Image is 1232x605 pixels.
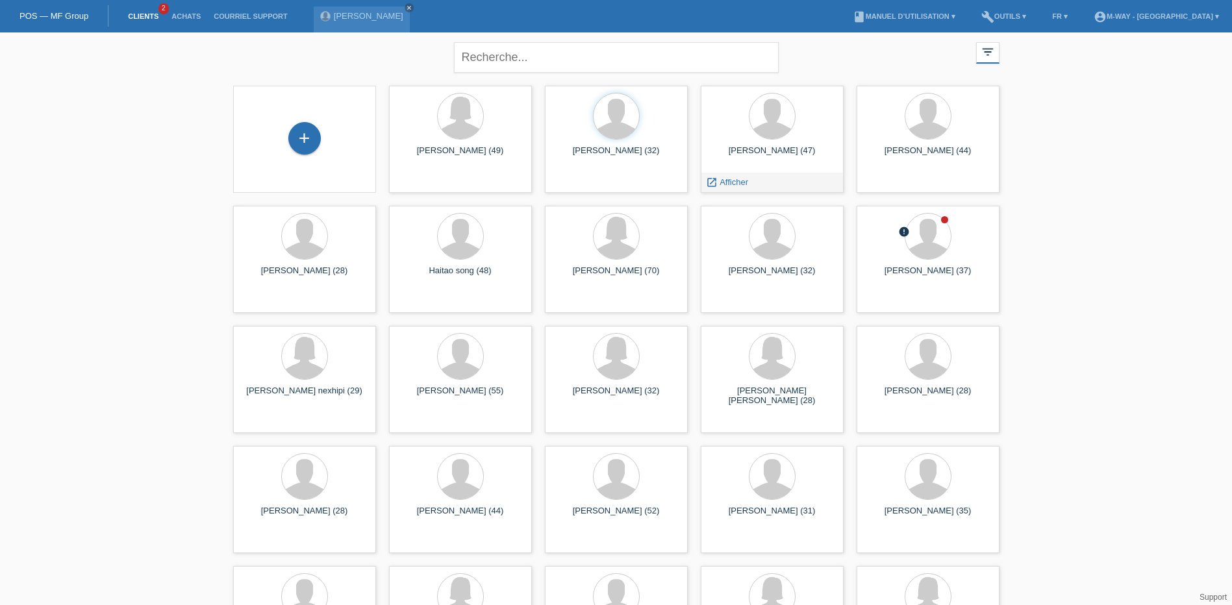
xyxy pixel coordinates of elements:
[399,145,522,166] div: [PERSON_NAME] (49)
[207,12,294,20] a: Courriel Support
[165,12,207,20] a: Achats
[711,265,833,286] div: [PERSON_NAME] (32)
[720,177,748,187] span: Afficher
[244,265,366,286] div: [PERSON_NAME] (28)
[555,145,677,166] div: [PERSON_NAME] (32)
[711,506,833,526] div: [PERSON_NAME] (31)
[399,386,522,406] div: [PERSON_NAME] (55)
[867,145,989,166] div: [PERSON_NAME] (44)
[975,12,1033,20] a: buildOutils ▾
[1094,10,1107,23] i: account_circle
[289,127,320,149] div: Enregistrer le client
[244,386,366,406] div: [PERSON_NAME] nexhipi (29)
[898,226,910,240] div: Non confirmé, en cours
[711,145,833,166] div: [PERSON_NAME] (47)
[405,3,414,12] a: close
[555,506,677,526] div: [PERSON_NAME] (52)
[706,177,748,187] a: launch Afficher
[706,177,718,188] i: launch
[846,12,962,20] a: bookManuel d’utilisation ▾
[1200,593,1227,602] a: Support
[898,226,910,238] i: error
[853,10,866,23] i: book
[981,10,994,23] i: build
[981,45,995,59] i: filter_list
[454,42,779,73] input: Recherche...
[711,386,833,406] div: [PERSON_NAME] [PERSON_NAME] (28)
[1046,12,1074,20] a: FR ▾
[121,12,165,20] a: Clients
[555,386,677,406] div: [PERSON_NAME] (32)
[867,506,989,526] div: [PERSON_NAME] (35)
[399,265,522,286] div: Haitao song (48)
[406,5,412,11] i: close
[555,265,677,286] div: [PERSON_NAME] (70)
[244,506,366,526] div: [PERSON_NAME] (28)
[19,11,88,21] a: POS — MF Group
[867,386,989,406] div: [PERSON_NAME] (28)
[867,265,989,286] div: [PERSON_NAME] (37)
[334,11,403,21] a: [PERSON_NAME]
[1087,12,1226,20] a: account_circlem-way - [GEOGRAPHIC_DATA] ▾
[399,506,522,526] div: [PERSON_NAME] (44)
[158,3,169,14] span: 2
